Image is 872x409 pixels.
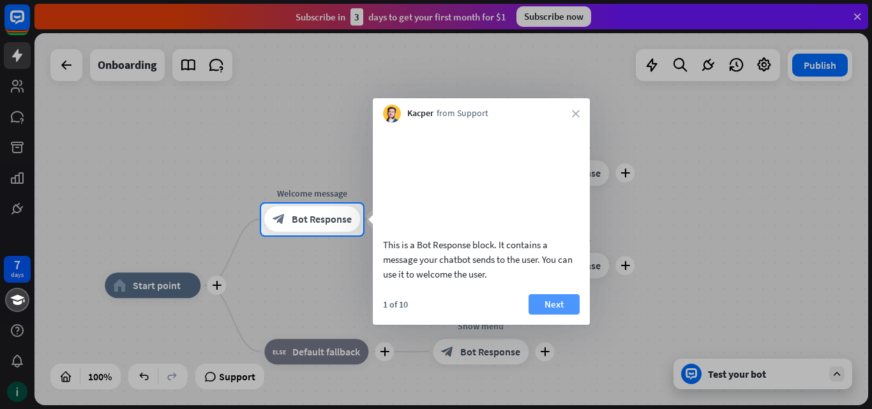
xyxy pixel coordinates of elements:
span: Bot Response [292,213,352,226]
div: 1 of 10 [383,299,408,310]
i: block_bot_response [273,213,285,226]
span: Kacper [407,107,433,120]
i: close [572,110,580,117]
button: Open LiveChat chat widget [10,5,49,43]
div: This is a Bot Response block. It contains a message your chatbot sends to the user. You can use i... [383,237,580,281]
button: Next [529,294,580,315]
span: from Support [437,107,488,120]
